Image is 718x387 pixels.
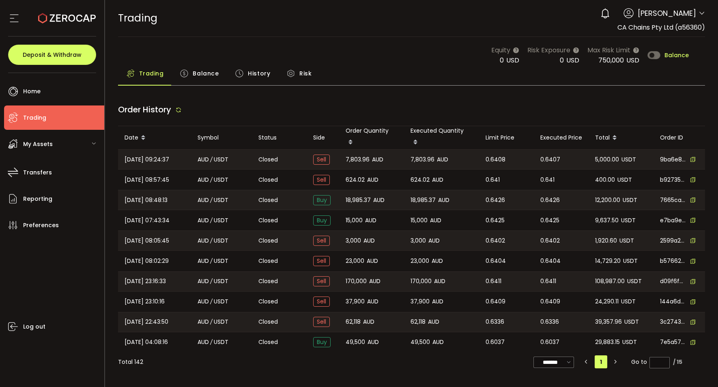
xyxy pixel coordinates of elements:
span: AUD [428,317,439,327]
span: Trading [118,11,157,25]
span: b9273550-9ec8-42ab-b440-debceb6bf362 [660,176,686,184]
span: 49,500 [411,338,430,347]
div: Status [252,133,307,142]
span: 0 [560,56,564,65]
span: Sell [313,236,330,246]
span: Log out [23,321,45,333]
span: 0.6411 [540,277,556,286]
span: AUD [437,155,448,164]
span: [DATE] 22:43:50 [125,317,168,327]
span: 7,803.96 [411,155,434,164]
span: AUD [198,338,209,347]
span: Trading [139,65,164,82]
em: / [210,338,213,347]
span: [DATE] 08:02:29 [125,256,169,266]
span: USDT [214,236,228,245]
span: 9ba6e898-b757-436a-9a75-0c757ee03a1f [660,155,686,164]
span: AUD [363,236,375,245]
span: 624.02 [346,175,365,185]
span: Closed [258,338,278,346]
span: 108,987.00 [595,277,625,286]
span: Reporting [23,193,52,205]
span: Closed [258,216,278,225]
span: [DATE] 04:08:16 [125,338,168,347]
span: AUD [428,236,440,245]
span: USDT [621,155,636,164]
span: AUD [432,175,443,185]
span: 0.6425 [486,216,505,225]
span: USD [566,56,579,65]
span: Home [23,86,41,97]
span: 3,000 [411,236,426,245]
span: Sell [313,256,330,266]
span: Closed [258,236,278,245]
span: AUD [198,236,209,245]
span: AUD [368,338,379,347]
li: 1 [595,355,607,368]
span: AUD [198,216,209,225]
span: 7,803.96 [346,155,370,164]
span: AUD [363,317,374,327]
span: AUD [373,196,385,205]
em: / [210,196,213,205]
span: 0.6409 [540,297,560,306]
span: Buy [313,337,331,347]
span: AUD [198,256,209,266]
span: 3,000 [346,236,361,245]
span: b5766201-d92d-4d89-b14b-a914763fe8c4 [660,257,686,265]
span: USDT [214,196,228,205]
span: 170,000 [411,277,432,286]
span: 170,000 [346,277,367,286]
span: Buy [313,215,331,226]
span: 12,200.00 [595,196,620,205]
em: / [210,216,213,225]
span: 18,985.37 [346,196,371,205]
span: USDT [214,297,228,306]
span: 0.6426 [540,196,560,205]
span: 37,900 [411,297,430,306]
span: 0 [500,56,504,65]
span: [DATE] 08:57:45 [125,175,169,185]
span: 23,000 [346,256,364,266]
span: Sell [313,297,330,307]
em: / [210,256,213,266]
div: Order Quantity [339,126,404,149]
span: 0.6407 [540,155,560,164]
span: USDT [621,216,636,225]
em: / [210,277,213,286]
span: 0.6336 [486,317,504,327]
span: USDT [623,256,638,266]
span: USDT [214,317,228,327]
span: 0.641 [540,175,555,185]
span: 37,900 [346,297,365,306]
span: USDT [621,297,636,306]
span: AUD [430,216,441,225]
span: 62,118 [346,317,361,327]
span: My Assets [23,138,53,150]
span: USDT [624,317,639,327]
span: Equity [491,45,510,55]
span: AUD [432,338,444,347]
span: 0.6037 [540,338,559,347]
span: 24,290.11 [595,297,619,306]
span: 0.6336 [540,317,559,327]
span: AUD [372,155,383,164]
span: USDT [214,175,228,185]
span: [DATE] 08:48:13 [125,196,168,205]
div: Side [307,133,339,142]
span: USD [626,56,639,65]
span: 62,118 [411,317,426,327]
span: Closed [258,277,278,286]
span: [DATE] 09:24:37 [125,155,169,164]
em: / [210,175,213,185]
span: [DATE] 23:10:16 [125,297,165,306]
span: 29,883.15 [595,338,620,347]
span: 2599a2f9-d739-4166-9349-f3a110e7aa98 [660,236,686,245]
span: AUD [198,196,209,205]
span: Buy [313,195,331,205]
div: Total [589,131,654,145]
span: CA Chains Pty Ltd (a56360) [617,23,705,32]
span: 0.6408 [486,155,505,164]
span: USDT [627,277,642,286]
span: [DATE] 23:16:33 [125,277,166,286]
